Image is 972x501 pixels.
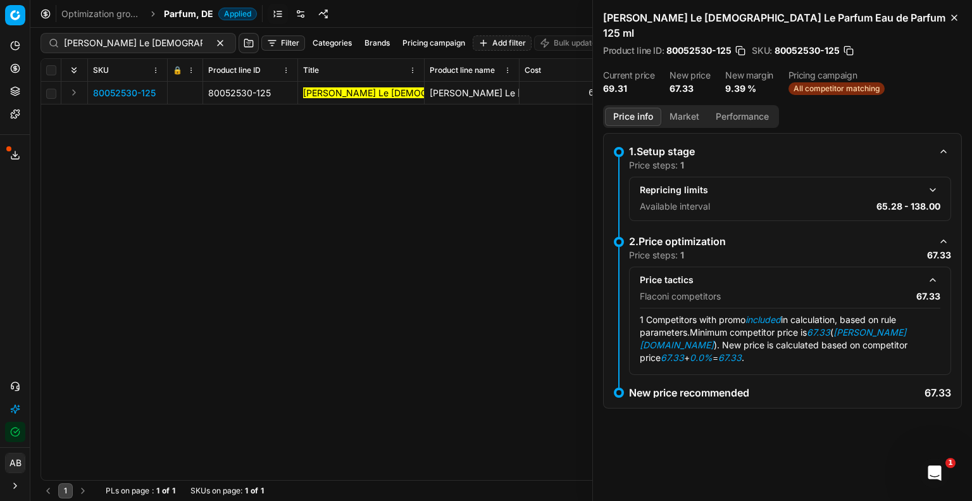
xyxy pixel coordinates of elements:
iframe: Intercom live chat [919,458,950,488]
button: Go to next page [75,483,90,498]
span: All competitor matching [788,82,885,95]
dd: 67.33 [670,82,710,95]
dt: New margin [725,71,773,80]
p: 65.28 - 138.00 [876,200,940,213]
span: Product line ID [208,65,261,75]
strong: 1 [156,486,159,496]
button: 80052530-125 [93,87,156,99]
span: 1 Competitors with promo in calculation, based on rule parameters. [640,314,896,338]
dt: New price [670,71,710,80]
span: SKU : [752,46,772,55]
span: 80052530-125 [666,44,732,57]
button: Brands [359,35,395,51]
h2: [PERSON_NAME] Le [DEMOGRAPHIC_DATA] Le Parfum Eau de Parfum 125 ml [603,10,962,41]
span: PLs on page [106,486,149,496]
p: Flaconi competitors [640,290,721,303]
em: included [745,314,781,325]
p: Price steps: [629,159,684,172]
button: Filter [261,35,305,51]
button: Add filter [473,35,532,51]
span: SKUs on page : [190,486,242,496]
p: 67.33 [916,290,940,303]
strong: of [162,486,170,496]
div: : [106,486,175,496]
p: 67.33 [927,249,951,262]
button: Price info [605,108,661,126]
em: 67.33 [718,352,742,363]
strong: 1 [172,486,175,496]
span: Applied [218,8,257,20]
nav: breadcrumb [61,8,257,20]
em: 67.33 [661,352,684,363]
button: 1 [58,483,73,498]
dt: Current price [603,71,654,80]
span: Parfum, DEApplied [164,8,257,20]
span: Product line ID : [603,46,664,55]
dt: Pricing campaign [788,71,885,80]
em: 67.33 [807,327,830,338]
p: 67.33 [925,388,951,398]
a: Optimization groups [61,8,142,20]
button: Expand all [66,63,82,78]
span: Product line name [430,65,495,75]
button: Bulk update [534,35,602,51]
div: 1.Setup stage [629,144,931,159]
dd: 9.39 % [725,82,773,95]
div: 2.Price optimization [629,234,931,249]
strong: of [251,486,258,496]
strong: 1 [245,486,248,496]
div: Price tactics [640,274,920,286]
span: Cost [525,65,541,75]
button: Go to previous page [40,483,56,498]
mark: [PERSON_NAME] Le [DEMOGRAPHIC_DATA] Le Parfum Eau de Parfum 125 ml [303,87,627,98]
dd: 69.31 [603,82,654,95]
button: Expand [66,85,82,100]
button: Performance [707,108,777,126]
button: AB [5,453,25,473]
span: Title [303,65,319,75]
div: Repricing limits [640,184,920,196]
div: [PERSON_NAME] Le [DEMOGRAPHIC_DATA] Le Parfum Eau de Parfum 125 ml [430,87,514,99]
p: Available interval [640,200,710,213]
span: Parfum, DE [164,8,213,20]
button: Pricing campaign [397,35,470,51]
span: SKU [93,65,109,75]
span: AB [6,453,25,472]
button: Market [661,108,707,126]
button: Categories [308,35,357,51]
strong: 1 [261,486,264,496]
span: 🔒 [173,65,182,75]
div: 61.01 [525,87,615,99]
p: Price steps: [629,249,684,262]
span: 80052530-125 [775,44,840,57]
nav: pagination [40,483,90,498]
span: 1 [945,458,956,468]
em: 0.0% [690,352,713,363]
input: Search by SKU or title [64,37,202,49]
p: New price recommended [629,388,749,398]
div: 80052530-125 [208,87,292,99]
span: Minimum competitor price is ( ). New price is calculated based on competitor price + = . [640,327,907,363]
strong: 1 [680,160,684,170]
strong: 1 [680,250,684,260]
